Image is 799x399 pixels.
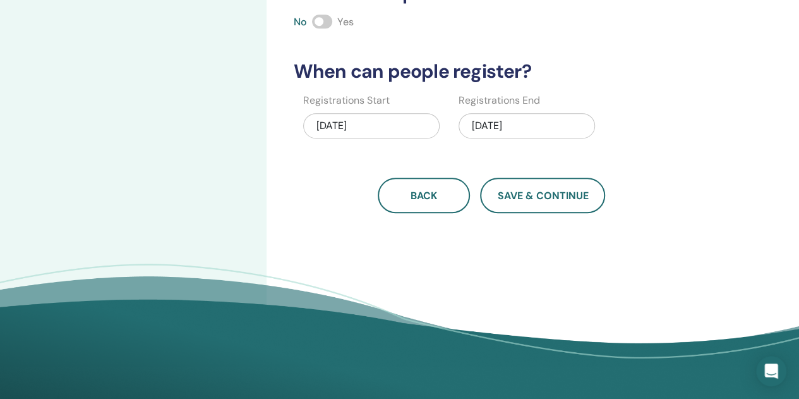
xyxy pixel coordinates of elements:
div: [DATE] [459,113,595,138]
span: No [294,15,307,28]
label: Registrations End [459,93,540,108]
span: Save & Continue [497,189,588,202]
h3: When can people register? [286,60,697,83]
button: Save & Continue [480,178,605,213]
button: Back [378,178,470,213]
div: [DATE] [303,113,440,138]
div: Open Intercom Messenger [756,356,786,386]
span: Back [411,189,437,202]
label: Registrations Start [303,93,390,108]
span: Yes [337,15,354,28]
